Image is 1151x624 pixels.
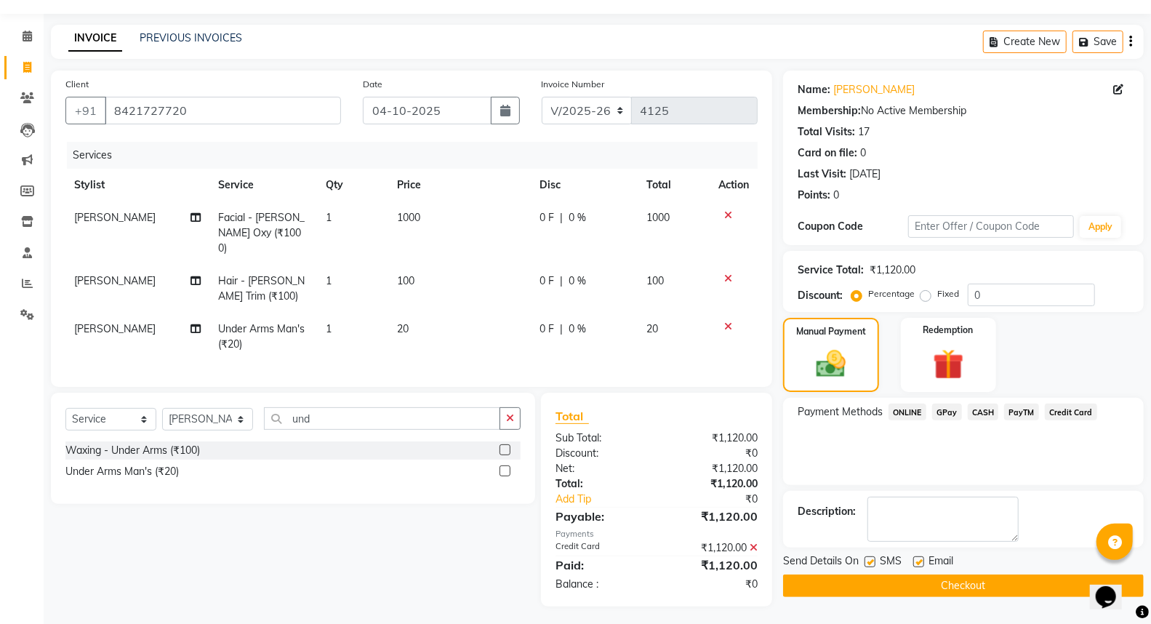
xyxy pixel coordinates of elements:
button: Checkout [783,575,1144,597]
label: Fixed [937,287,959,300]
div: ₹0 [675,492,769,507]
label: Redemption [923,324,974,337]
span: Credit Card [1045,404,1097,420]
a: INVOICE [68,25,122,52]
span: 0 % [569,321,586,337]
div: Waxing - Under Arms (₹100) [65,443,200,458]
div: No Active Membership [798,103,1129,119]
th: Qty [317,169,388,201]
span: Email [929,553,953,572]
div: ₹1,120.00 [657,508,769,525]
div: 0 [860,145,866,161]
span: 1 [326,322,332,335]
label: Percentage [868,287,915,300]
th: Action [710,169,758,201]
label: Invoice Number [542,78,605,91]
div: Total: [545,476,657,492]
span: 1000 [397,211,420,224]
span: Send Details On [783,553,859,572]
div: ₹0 [657,446,769,461]
span: ONLINE [889,404,926,420]
span: 0 F [540,210,554,225]
div: Net: [545,461,657,476]
input: Search by Name/Mobile/Email/Code [105,97,341,124]
span: SMS [880,553,902,572]
span: CASH [968,404,999,420]
div: Paid: [545,556,657,574]
div: Payments [556,528,758,540]
div: Balance : [545,577,657,592]
div: Description: [798,504,856,519]
span: | [560,321,563,337]
span: PayTM [1004,404,1039,420]
div: Services [67,142,769,169]
span: 1 [326,274,332,287]
span: 20 [397,322,409,335]
span: 20 [646,322,658,335]
span: Hair - [PERSON_NAME] Trim (₹100) [218,274,305,303]
th: Stylist [65,169,209,201]
div: Discount: [545,446,657,461]
label: Manual Payment [796,325,866,338]
th: Total [638,169,710,201]
button: Create New [983,31,1067,53]
span: 1000 [646,211,670,224]
span: 0 F [540,321,554,337]
th: Price [388,169,531,201]
div: Discount: [798,288,843,303]
div: 17 [858,124,870,140]
th: Disc [531,169,638,201]
div: Last Visit: [798,167,846,182]
iframe: chat widget [1090,566,1136,609]
div: Sub Total: [545,431,657,446]
span: [PERSON_NAME] [74,274,156,287]
div: ₹1,120.00 [657,476,769,492]
label: Client [65,78,89,91]
div: ₹1,120.00 [657,556,769,574]
a: [PERSON_NAME] [833,82,915,97]
span: Payment Methods [798,404,883,420]
div: Credit Card [545,540,657,556]
span: 0 % [569,273,586,289]
div: Total Visits: [798,124,855,140]
div: Card on file: [798,145,857,161]
div: Points: [798,188,830,203]
button: +91 [65,97,106,124]
span: [PERSON_NAME] [74,211,156,224]
img: _gift.svg [923,345,974,383]
div: Coupon Code [798,219,908,234]
input: Enter Offer / Coupon Code [908,215,1074,238]
span: 0 % [569,210,586,225]
div: Under Arms Man's (₹20) [65,464,179,479]
div: Name: [798,82,830,97]
div: Payable: [545,508,657,525]
span: [PERSON_NAME] [74,322,156,335]
div: 0 [833,188,839,203]
div: [DATE] [849,167,881,182]
span: Under Arms Man's (₹20) [218,322,305,351]
div: ₹1,120.00 [657,461,769,476]
span: | [560,273,563,289]
span: GPay [932,404,962,420]
input: Search or Scan [264,407,500,430]
a: PREVIOUS INVOICES [140,31,242,44]
div: Membership: [798,103,861,119]
span: 100 [397,274,414,287]
img: _cash.svg [807,347,855,381]
div: ₹1,120.00 [657,431,769,446]
a: Add Tip [545,492,675,507]
span: 0 F [540,273,554,289]
span: Total [556,409,589,424]
div: ₹1,120.00 [870,263,915,278]
div: ₹1,120.00 [657,540,769,556]
span: 1 [326,211,332,224]
label: Date [363,78,382,91]
th: Service [209,169,317,201]
span: 100 [646,274,664,287]
div: ₹0 [657,577,769,592]
div: Service Total: [798,263,864,278]
button: Apply [1080,216,1121,238]
span: | [560,210,563,225]
span: Facial - [PERSON_NAME] Oxy (₹1000) [218,211,305,255]
button: Save [1072,31,1123,53]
